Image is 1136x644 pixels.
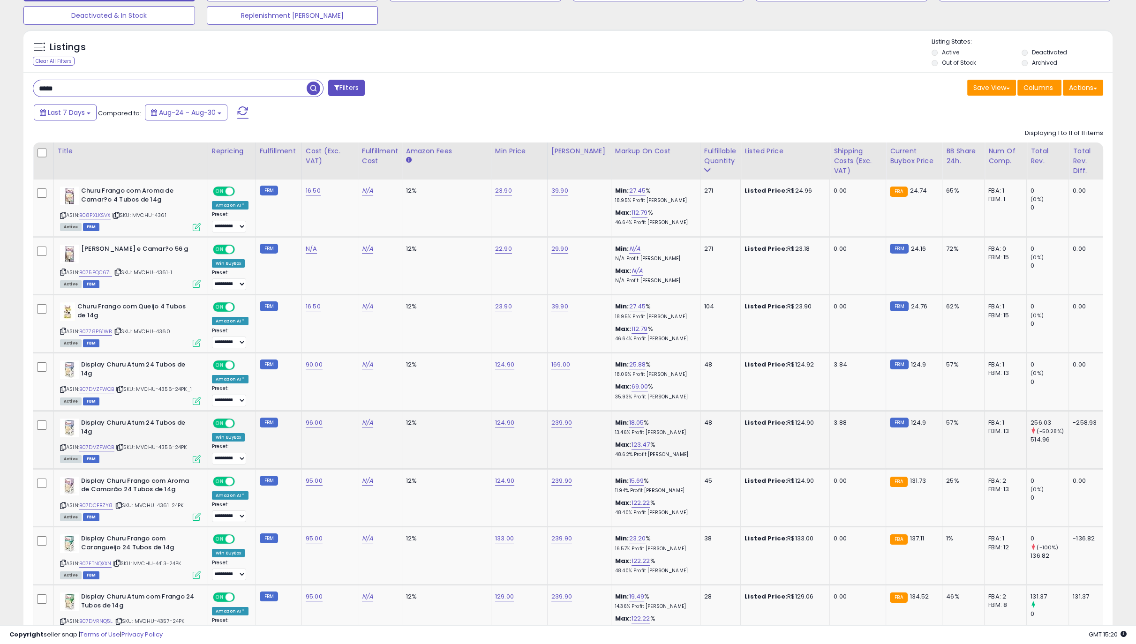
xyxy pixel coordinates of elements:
div: ASIN: [60,534,201,578]
div: -258.93 [1073,419,1097,427]
b: Min: [615,476,629,485]
p: 13.46% Profit [PERSON_NAME] [615,429,693,436]
a: 95.00 [306,476,323,486]
div: 65% [946,187,977,195]
button: Aug-24 - Aug-30 [145,105,227,120]
div: 271 [704,245,733,253]
div: 256.03 [1031,419,1068,427]
div: 0.00 [1073,477,1097,485]
b: Display Churu Atum 24 Tubos de 14g [81,360,195,380]
span: 137.11 [910,534,925,543]
b: Display Churu Frango com Aroma de Camarão 24 Tubos de 14g [81,477,195,496]
span: ON [214,477,226,485]
b: Listed Price: [745,476,787,485]
p: 11.94% Profit [PERSON_NAME] [615,487,693,494]
div: 12% [406,245,484,253]
div: Amazon AI * [212,317,248,325]
span: OFF [233,245,248,253]
a: N/A [629,244,640,254]
b: Min: [615,418,629,427]
div: 25% [946,477,977,485]
p: 18.95% Profit [PERSON_NAME] [615,197,693,204]
div: ASIN: [60,187,201,230]
a: 90.00 [306,360,323,369]
span: 124.9 [911,360,926,369]
div: 0 [1031,378,1068,386]
small: FBA [890,534,907,545]
button: Last 7 Days [34,105,97,120]
a: 239.90 [551,592,572,601]
small: (0%) [1031,486,1044,493]
div: 72% [946,245,977,253]
div: R$23.90 [745,302,822,311]
a: N/A [362,418,373,427]
div: 1% [946,534,977,543]
a: B07DCFBZY8 [79,502,113,509]
b: Listed Price: [745,418,787,427]
div: 3.88 [834,419,879,427]
span: FBM [83,280,100,288]
div: 0.00 [834,534,879,543]
div: FBM: 13 [988,369,1019,377]
div: % [615,187,693,204]
small: FBM [890,418,908,427]
b: Max: [615,208,632,217]
div: 57% [946,360,977,369]
a: B08PXLKSVX [79,211,111,219]
div: Total Rev. Diff. [1073,146,1100,176]
a: 29.90 [551,244,568,254]
small: FBM [260,418,278,427]
div: Total Rev. [1031,146,1065,166]
span: 24.16 [911,244,926,253]
div: 12% [406,302,484,311]
img: 41w7qpFgIrL._SL40_.jpg [60,592,79,611]
small: FBM [890,244,908,254]
span: Compared to: [98,109,141,118]
div: Fulfillment Cost [362,146,398,166]
a: 239.90 [551,476,572,486]
div: 0.00 [1073,360,1097,369]
small: FBM [260,476,278,486]
div: 0.00 [834,245,879,253]
b: Listed Price: [745,302,787,311]
div: FBM: 15 [988,311,1019,320]
small: FBM [260,244,278,254]
span: Last 7 Days [48,108,85,117]
p: Listing States: [932,37,1113,46]
div: Amazon AI * [212,375,248,383]
div: % [615,325,693,342]
div: R$23.18 [745,245,822,253]
span: OFF [233,187,248,195]
div: R$24.96 [745,187,822,195]
div: 48 [704,419,733,427]
b: Churu Frango com Queijo 4 Tubos de 14g [77,302,191,322]
span: All listings currently available for purchase on Amazon [60,223,82,231]
a: 122.22 [632,498,650,508]
a: Privacy Policy [121,630,163,639]
div: R$124.90 [745,419,822,427]
button: Replenishment [PERSON_NAME] [207,6,378,25]
small: (-50.28%) [1037,427,1063,435]
div: Win BuyBox [212,433,245,442]
a: 122.22 [632,614,650,623]
div: 12% [406,419,484,427]
small: FBM [890,301,908,311]
div: Fulfillment [260,146,298,156]
a: B07DVZFWCB [79,443,114,451]
p: 18.95% Profit [PERSON_NAME] [615,314,693,320]
small: Amazon Fees. [406,156,412,165]
div: Cost (Exc. VAT) [306,146,354,166]
a: N/A [362,592,373,601]
small: FBM [890,359,908,369]
b: Listed Price: [745,534,787,543]
img: 41rER5kX5OL._SL40_.jpg [60,360,79,379]
div: % [615,360,693,378]
b: Max: [615,324,632,333]
div: 0 [1031,302,1068,311]
div: Clear All Filters [33,57,75,66]
a: B07FTNQXXN [79,560,112,568]
span: 124.9 [911,418,926,427]
div: 48 [704,360,733,369]
div: ASIN: [60,360,201,404]
div: FBM: 1 [988,195,1019,203]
